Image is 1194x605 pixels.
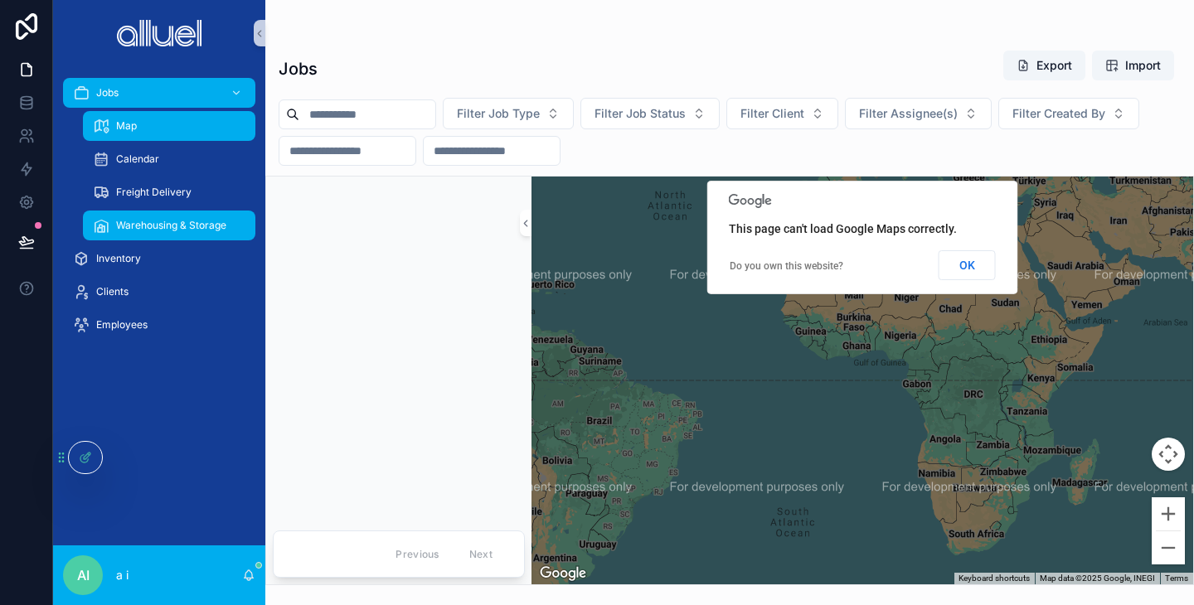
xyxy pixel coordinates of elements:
span: Map data ©2025 Google, INEGI [1040,574,1155,583]
span: Filter Assignee(s) [859,105,958,122]
span: Calendar [116,152,159,166]
span: Map [116,119,137,133]
button: Select Button [726,98,838,129]
a: Jobs [63,78,255,108]
button: Zoom out [1152,531,1185,564]
a: Open this area in Google Maps (opens a new window) [536,563,590,584]
a: Calendar [83,144,255,174]
a: Map [83,111,255,141]
span: Warehousing & Storage [116,219,226,232]
button: Import [1092,51,1174,80]
span: Jobs [96,86,119,99]
span: Import [1125,57,1161,74]
button: Export [1003,51,1085,80]
span: Filter Job Type [457,105,540,122]
img: Google [536,563,590,584]
img: App logo [117,20,201,46]
a: Clients [63,277,255,307]
span: Clients [96,285,129,298]
a: Inventory [63,244,255,273]
div: scrollable content [53,66,265,361]
span: Filter Created By [1012,105,1105,122]
a: Warehousing & Storage [83,211,255,240]
span: ai [77,565,90,585]
a: Freight Delivery [83,177,255,207]
a: Terms (opens in new tab) [1165,574,1188,583]
button: Select Button [845,98,992,129]
a: Employees [63,310,255,340]
button: Select Button [998,98,1139,129]
button: Select Button [580,98,720,129]
h1: Jobs [279,57,318,80]
a: Do you own this website? [730,260,843,272]
span: Employees [96,318,148,332]
button: Select Button [443,98,574,129]
span: Filter Client [740,105,804,122]
span: This page can't load Google Maps correctly. [729,222,957,235]
button: Map camera controls [1152,438,1185,471]
span: Filter Job Status [595,105,686,122]
p: a i [116,567,129,583]
span: Inventory [96,252,141,265]
button: Keyboard shortcuts [959,573,1030,584]
button: Zoom in [1152,497,1185,530]
button: OK [939,250,996,280]
span: Freight Delivery [116,186,192,199]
